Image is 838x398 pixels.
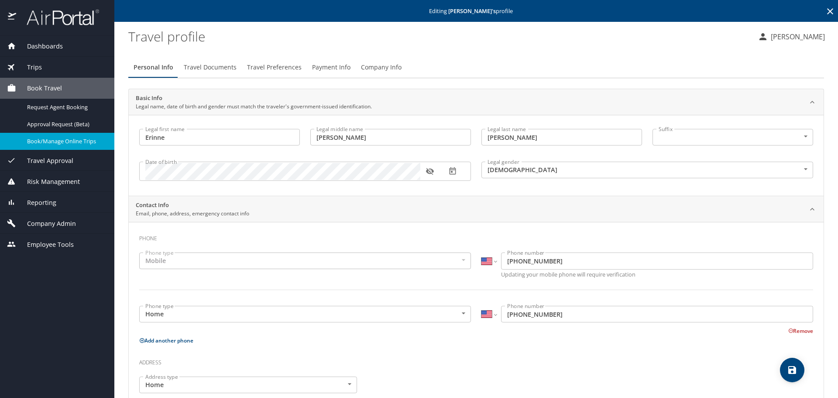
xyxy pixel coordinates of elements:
h2: Basic Info [136,94,372,103]
h1: Travel profile [128,23,751,50]
span: Travel Preferences [247,62,302,73]
span: Company Info [361,62,402,73]
span: Company Admin [16,219,76,228]
h2: Contact Info [136,201,249,210]
div: Home [139,306,471,322]
img: icon-airportal.png [8,9,17,26]
div: Profile [128,57,824,78]
img: airportal-logo.png [17,9,99,26]
p: Updating your mobile phone will require verification [501,272,813,277]
span: Payment Info [312,62,350,73]
span: Employee Tools [16,240,74,249]
button: [PERSON_NAME] [754,29,828,45]
p: Email, phone, address, emergency contact info [136,210,249,218]
span: Travel Documents [184,62,237,73]
div: [DEMOGRAPHIC_DATA] [481,162,813,178]
p: Editing profile [117,8,835,14]
strong: [PERSON_NAME] 's [448,7,496,15]
button: save [780,358,804,382]
div: Contact InfoEmail, phone, address, emergency contact info [129,196,824,222]
div: Basic InfoLegal name, date of birth and gender must match the traveler's government-issued identi... [129,115,824,196]
span: Risk Management [16,177,80,187]
h3: Phone [139,229,813,244]
div: ​ [653,129,813,145]
span: Request Agent Booking [27,103,104,111]
div: Basic InfoLegal name, date of birth and gender must match the traveler's government-issued identi... [129,89,824,115]
span: Book Travel [16,83,62,93]
span: Approval Request (Beta) [27,120,104,128]
p: Legal name, date of birth and gender must match the traveler's government-issued identification. [136,103,372,111]
span: Book/Manage Online Trips [27,137,104,145]
h3: Address [139,353,813,368]
p: [PERSON_NAME] [768,31,825,42]
div: Home [139,377,357,393]
button: Add another phone [139,337,193,344]
span: Trips [16,62,42,72]
span: Travel Approval [16,156,73,166]
button: Remove [788,327,813,335]
span: Reporting [16,198,56,208]
span: Personal Info [134,62,173,73]
div: Mobile [139,253,471,269]
span: Dashboards [16,42,63,51]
